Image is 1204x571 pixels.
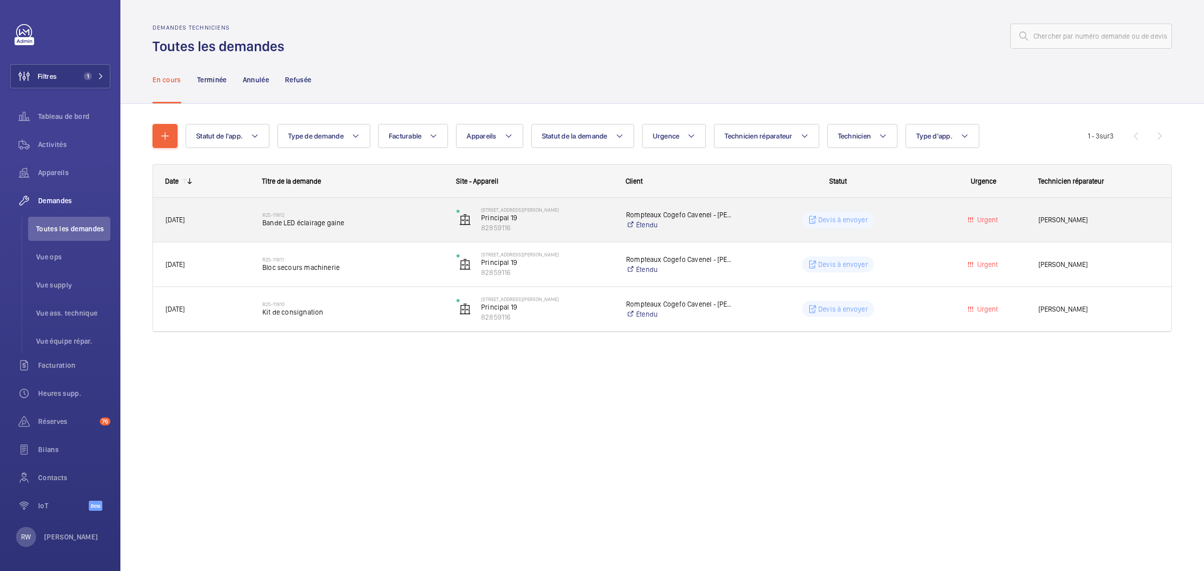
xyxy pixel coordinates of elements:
p: Terminée [197,75,227,85]
span: 76 [100,417,110,425]
button: Type de demande [277,124,370,148]
span: Kit de consignation [262,307,443,317]
p: Devis à envoyer [818,215,868,225]
span: Bande LED éclairage gaine [262,218,443,228]
span: Urgent [975,305,998,313]
span: Bilans [38,445,110,455]
button: Statut de l'app. [186,124,269,148]
span: Activités [38,139,110,150]
span: [DATE] [166,216,185,224]
p: En cours [153,75,181,85]
span: Titre de la demande [262,177,321,185]
span: Vue ops [36,252,110,262]
span: 1 [84,72,92,80]
a: Étendu [626,264,734,274]
span: Vue supply [36,280,110,290]
button: Appareils [456,124,523,148]
button: Statut de la demande [531,124,634,148]
img: elevator.svg [459,303,471,315]
span: Urgence [971,177,996,185]
div: Date [165,177,179,185]
span: Type d'app. [916,132,953,140]
span: Technicien [838,132,871,140]
p: RW [21,532,31,542]
p: Principal 19 [481,213,613,223]
span: Facturable [389,132,422,140]
img: elevator.svg [459,258,471,270]
button: Urgence [642,124,706,148]
p: Principal 19 [481,302,613,312]
p: [STREET_ADDRESS][PERSON_NAME] [481,207,613,213]
span: Site - Appareil [456,177,498,185]
span: Contacts [38,473,110,483]
p: 82859116 [481,312,613,322]
span: [PERSON_NAME] [1038,259,1159,270]
p: Refusée [285,75,311,85]
span: Urgent [975,260,998,268]
h2: R25-11811 [262,256,443,262]
h2: Demandes techniciens [153,24,290,31]
p: Rompteaux Cogefo Cavenel - [PERSON_NAME] [626,299,734,309]
span: Vue ass. technique [36,308,110,318]
p: [PERSON_NAME] [44,532,98,542]
p: 82859116 [481,267,613,277]
span: Urgence [653,132,680,140]
span: [PERSON_NAME] [1038,214,1159,226]
span: [PERSON_NAME] [1038,304,1159,315]
span: [DATE] [166,260,185,268]
p: Rompteaux Cogefo Cavenel - [PERSON_NAME] [626,254,734,264]
span: Statut de la demande [542,132,608,140]
h2: R25-11810 [262,301,443,307]
img: elevator.svg [459,214,471,226]
span: Technicien réparateur [724,132,792,140]
button: Filtres1 [10,64,110,88]
span: sur [1100,132,1110,140]
span: IoT [38,501,89,511]
span: Filtres [38,71,57,81]
button: Technicien réparateur [714,124,819,148]
a: Étendu [626,220,734,230]
span: Appareils [38,168,110,178]
span: Toutes les demandes [36,224,110,234]
input: Chercher par numéro demande ou de devis [1010,24,1172,49]
p: Devis à envoyer [818,304,868,314]
span: Urgent [975,216,998,224]
span: Vue équipe répar. [36,336,110,346]
span: Statut de l'app. [196,132,243,140]
a: Étendu [626,309,734,319]
span: Type de demande [288,132,344,140]
p: [STREET_ADDRESS][PERSON_NAME] [481,251,613,257]
span: Beta [89,501,102,511]
button: Facturable [378,124,448,148]
p: Annulée [243,75,269,85]
span: Statut [829,177,847,185]
p: Rompteaux Cogefo Cavenel - [PERSON_NAME] [626,210,734,220]
span: Tableau de bord [38,111,110,121]
span: Client [626,177,643,185]
span: 1 - 3 3 [1088,132,1114,139]
p: Principal 19 [481,257,613,267]
h2: R25-11812 [262,212,443,218]
span: Technicien réparateur [1038,177,1104,185]
span: Bloc secours machinerie [262,262,443,272]
button: Technicien [827,124,898,148]
span: Appareils [467,132,496,140]
span: Facturation [38,360,110,370]
p: 82859116 [481,223,613,233]
p: Devis à envoyer [818,259,868,269]
span: Demandes [38,196,110,206]
span: Heures supp. [38,388,110,398]
p: [STREET_ADDRESS][PERSON_NAME] [481,296,613,302]
span: [DATE] [166,305,185,313]
h1: Toutes les demandes [153,37,290,56]
span: Réserves [38,416,96,426]
button: Type d'app. [906,124,979,148]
